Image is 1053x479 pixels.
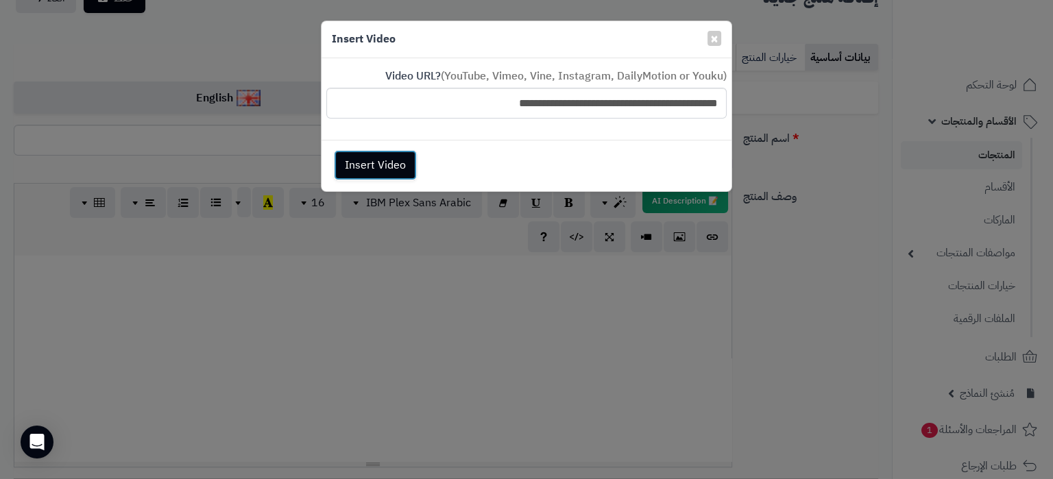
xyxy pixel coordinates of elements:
small: (YouTube, Vimeo, Vine, Instagram, DailyMotion or Youku) [441,68,727,84]
button: Close [707,31,721,46]
h4: Insert Video [332,32,396,47]
span: × [710,28,718,49]
div: Open Intercom Messenger [21,426,53,458]
label: Video URL? [385,69,727,84]
button: Insert Video [334,150,417,180]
